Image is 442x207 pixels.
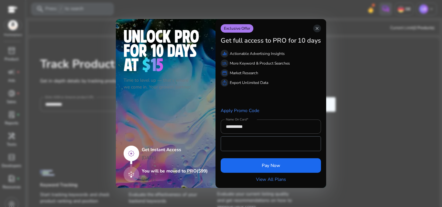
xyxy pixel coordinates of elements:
p: Actionable Advertising Insights [230,51,285,57]
span: ios_share [222,80,227,85]
a: Apply Promo Code [221,108,259,114]
span: close [315,26,320,31]
h3: 10 days [298,37,321,45]
button: Pay Now [221,158,321,173]
a: View All Plans [256,176,286,183]
h5: You will be moved to PRO [142,169,208,174]
span: manage_search [222,61,227,66]
p: [DATE] [142,154,208,161]
span: storefront [222,70,227,76]
h5: Get Instant Access [142,147,208,153]
span: Pay Now [262,162,280,169]
p: More Keyword & Product Searches [230,60,290,66]
mat-label: Name On Card [226,117,247,122]
p: Market Research [230,70,258,76]
p: Day 11 [142,176,156,183]
span: equalizer [222,51,227,56]
p: Time to level up — that's where we come in. Your growth partner! [124,77,208,90]
iframe: Secure payment input frame [224,137,317,150]
p: Exclusive Offer [221,24,253,33]
h3: Get full access to PRO for [221,37,296,45]
p: Export Unlimited Data [230,80,268,86]
span: ($99) [197,168,208,174]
